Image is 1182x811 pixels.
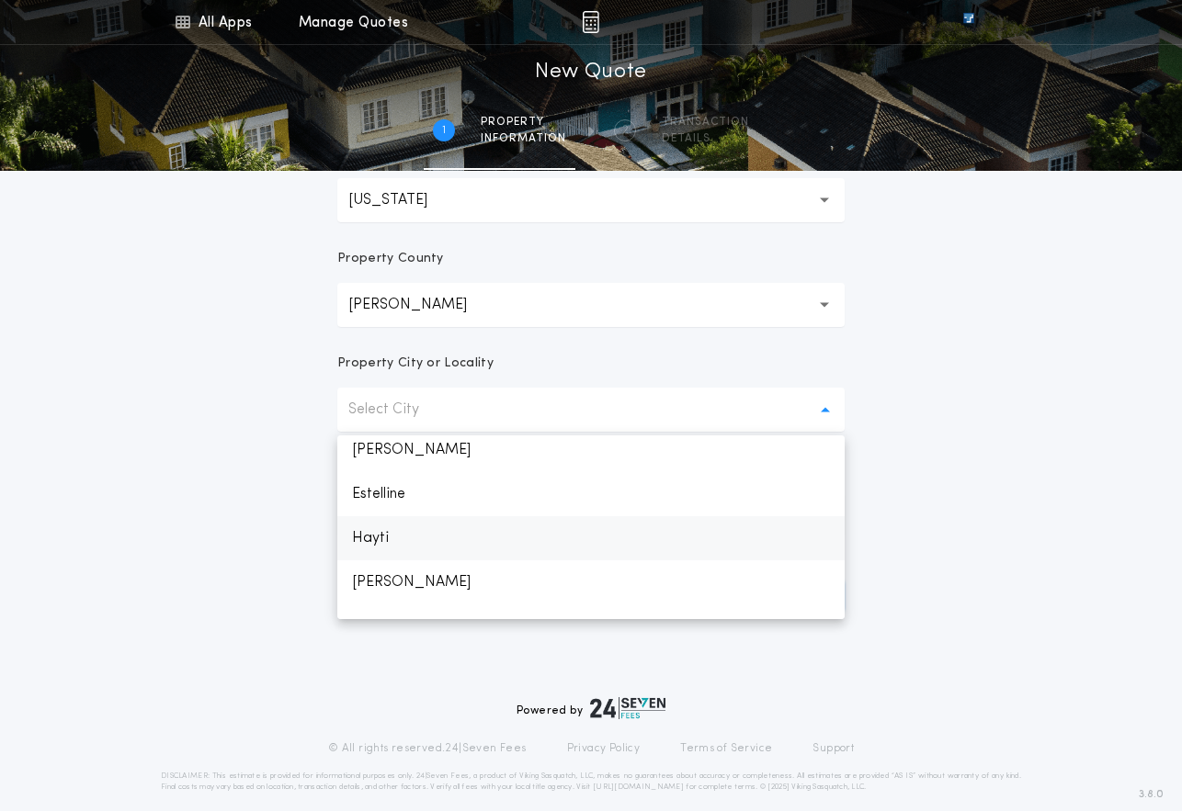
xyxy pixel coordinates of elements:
img: logo [590,697,665,719]
span: Transaction [662,115,749,130]
p: [PERSON_NAME] [348,294,496,316]
p: Select City [348,399,449,421]
a: Support [813,741,854,756]
span: Property [481,115,566,130]
img: img [582,11,599,33]
a: Privacy Policy [567,741,641,756]
h2: 2 [622,123,629,138]
p: DISCLAIMER: This estimate is provided for informational purposes only. 24|Seven Fees, a product o... [161,771,1021,793]
p: Property County [337,250,444,268]
p: [US_STATE] [348,189,457,211]
p: [PERSON_NAME] [337,428,845,472]
h2: 1 [442,123,446,138]
button: [US_STATE] [337,178,845,222]
button: Select City [337,388,845,432]
p: [PERSON_NAME] [337,560,845,604]
div: Powered by [517,697,665,719]
p: [GEOGRAPHIC_DATA] [337,604,845,648]
ul: Select City [337,435,845,619]
a: Terms of Service [680,741,772,756]
a: [URL][DOMAIN_NAME] [593,783,684,791]
span: information [481,131,566,146]
button: [PERSON_NAME] [337,283,845,327]
p: Property City or Locality [337,355,494,373]
span: details [662,131,749,146]
img: vs-icon [930,13,1007,31]
h1: New Quote [535,58,647,87]
p: Estelline [337,472,845,516]
span: 3.8.0 [1139,786,1164,803]
p: © All rights reserved. 24|Seven Fees [328,741,527,756]
p: Hayti [337,516,845,560]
